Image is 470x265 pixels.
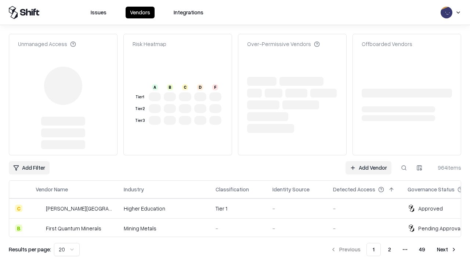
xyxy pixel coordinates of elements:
[197,84,203,90] div: D
[212,84,218,90] div: F
[418,225,462,232] div: Pending Approval
[346,161,391,174] a: Add Vendor
[432,164,461,172] div: 964 items
[46,205,112,212] div: [PERSON_NAME][GEOGRAPHIC_DATA]
[15,225,22,232] div: B
[182,84,188,90] div: C
[362,40,412,48] div: Offboarded Vendors
[36,205,43,212] img: Reichman University
[126,7,155,18] button: Vendors
[408,185,455,193] div: Governance Status
[124,185,144,193] div: Industry
[18,40,76,48] div: Unmanaged Access
[46,225,101,232] div: First Quantum Minerals
[36,185,68,193] div: Vendor Name
[15,205,22,212] div: C
[418,205,443,212] div: Approved
[169,7,208,18] button: Integrations
[124,225,204,232] div: Mining Metals
[333,225,396,232] div: -
[366,243,381,256] button: 1
[272,205,321,212] div: -
[134,94,146,100] div: Tier 1
[134,106,146,112] div: Tier 2
[133,40,166,48] div: Risk Heatmap
[247,40,320,48] div: Over-Permissive Vendors
[433,243,461,256] button: Next
[216,205,261,212] div: Tier 1
[124,205,204,212] div: Higher Education
[333,205,396,212] div: -
[86,7,111,18] button: Issues
[326,243,461,256] nav: pagination
[413,243,431,256] button: 49
[152,84,158,90] div: A
[9,245,51,253] p: Results per page:
[134,117,146,124] div: Tier 3
[272,185,310,193] div: Identity Source
[9,161,50,174] button: Add Filter
[36,225,43,232] img: First Quantum Minerals
[382,243,397,256] button: 2
[333,185,375,193] div: Detected Access
[216,185,249,193] div: Classification
[272,225,321,232] div: -
[216,225,261,232] div: -
[167,84,173,90] div: B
